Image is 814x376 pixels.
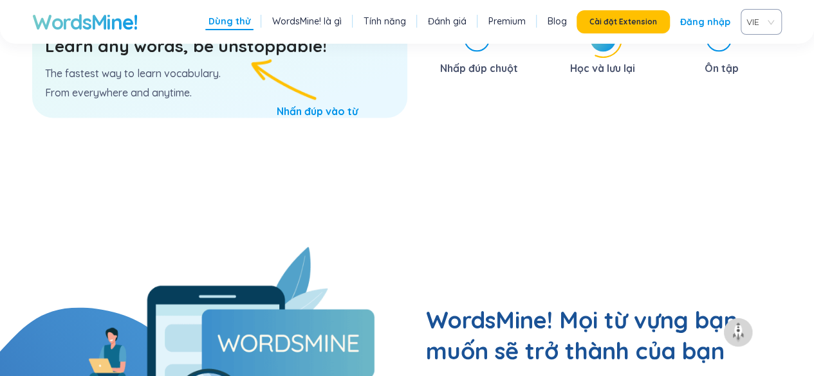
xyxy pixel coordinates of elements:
[555,26,663,78] div: 2Học và lưu lại
[680,10,730,33] a: Đăng nhập
[45,85,394,100] p: From everywhere and anytime.
[427,26,545,78] div: Nhấp đúp chuột
[208,15,250,28] a: Dùng thử
[589,17,657,27] span: Cài đặt Extension
[272,15,342,28] a: WordsMine! là gì
[45,66,394,80] p: The fastest way to learn vocabulary.
[32,9,137,35] a: WordsMine!
[426,305,773,366] h2: WordsMine! Mọi từ vựng bạn muốn sẽ trở thành của bạn
[704,58,738,78] div: Ôn tập
[577,10,670,33] button: Cài đặt Extension
[548,15,567,28] a: Blog
[570,58,635,78] div: Học và lưu lại
[674,26,782,78] div: 3Ôn tập
[488,15,526,28] a: Premium
[428,15,467,28] a: Đánh giá
[746,12,771,31] span: VIE
[728,322,748,343] img: to top
[364,15,406,28] a: Tính năng
[440,58,518,78] div: Nhấp đúp chuột
[45,35,394,58] h3: Learn any words, be unstoppable!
